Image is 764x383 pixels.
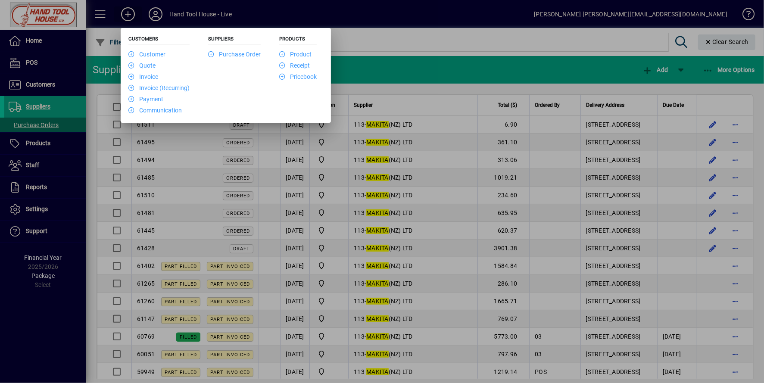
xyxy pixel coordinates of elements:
a: Communication [128,107,182,114]
a: Product [279,51,312,58]
a: Pricebook [279,73,317,80]
a: Payment [128,96,163,103]
h5: Suppliers [208,36,261,44]
a: Invoice (Recurring) [128,84,190,91]
a: Quote [128,62,156,69]
a: Receipt [279,62,310,69]
a: Invoice [128,73,158,80]
h5: Products [279,36,317,44]
h5: Customers [128,36,190,44]
a: Purchase Order [208,51,261,58]
a: Customer [128,51,165,58]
